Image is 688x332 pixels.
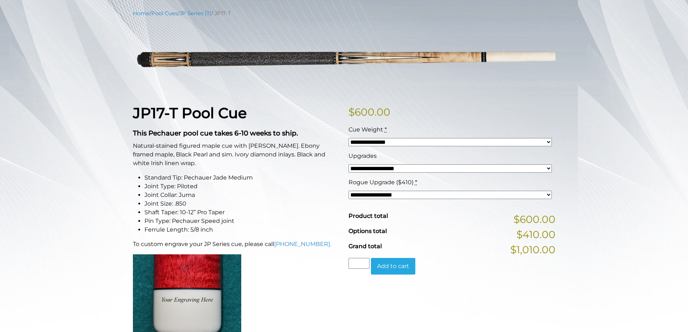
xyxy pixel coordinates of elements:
[144,173,340,182] li: Standard Tip: Pechauer Jade Medium
[133,104,247,122] strong: JP17-T Pool Cue
[144,191,340,199] li: Joint Collar: Juma
[516,227,555,242] span: $410.00
[349,179,414,186] span: Rogue Upgrade ($410)
[514,212,555,227] span: $600.00
[144,225,340,234] li: Ferrule Length: 5/8 inch
[349,126,383,133] span: Cue Weight
[133,142,340,168] p: Natural-stained figured maple cue with [PERSON_NAME]. Ebony framed maple, Black Pearl and sim. Iv...
[144,208,340,217] li: Shaft Taper: 10-12” Pro Taper
[133,23,555,93] img: jp17-T.png
[133,129,298,137] strong: This Pechauer pool cue takes 6-10 weeks to ship.
[144,217,340,225] li: Pin Type: Pechauer Speed joint
[151,10,178,17] a: Pool Cues
[349,228,387,234] span: Options total
[133,240,340,249] p: To custom engrave your JP Series cue, please call
[349,243,382,250] span: Grand total
[349,106,390,118] bdi: 600.00
[179,10,211,17] a: JP Series (T)
[510,242,555,257] span: $1,010.00
[133,9,555,17] nav: Breadcrumb
[349,106,355,118] span: $
[133,10,150,17] a: Home
[371,258,415,275] button: Add to cart
[274,241,331,247] a: [PHONE_NUMBER].
[144,182,340,191] li: Joint Type: Piloted
[349,152,377,159] span: Upgrades
[349,258,369,269] input: Product quantity
[144,199,340,208] li: Joint Size: .850
[349,212,388,219] span: Product total
[415,179,417,186] abbr: required
[385,126,387,133] abbr: required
